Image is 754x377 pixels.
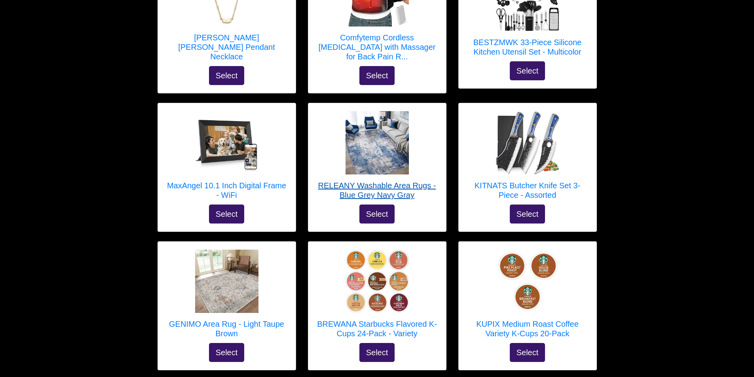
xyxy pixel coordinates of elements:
h5: RELEANY Washable Area Rugs - Blue Grey Navy Gray [316,181,438,200]
h5: GENIMO Area Rug - Light Taupe Brown [166,319,288,338]
img: BREWANA Starbucks Flavored K-Cups 24-Pack - Variety [346,250,409,313]
button: Select [209,205,245,224]
h5: KUPIX Medium Roast Coffee Variety K-Cups 20-Pack [467,319,589,338]
img: RELEANY Washable Area Rugs - Blue Grey Navy Gray [346,111,409,174]
h5: MaxAngel 10.1 Inch Digital Frame - WiFi [166,181,288,200]
img: GENIMO Area Rug - Light Taupe Brown [195,250,258,313]
button: Select [359,343,395,362]
button: Select [359,66,395,85]
button: Select [510,343,545,362]
img: MaxAngel 10.1 Inch Digital Frame - WiFi [195,111,258,174]
button: Select [510,61,545,80]
h5: KITNATS Butcher Knife Set 3-Piece - Assorted [467,181,589,200]
button: Select [209,66,245,85]
a: MaxAngel 10.1 Inch Digital Frame - WiFi MaxAngel 10.1 Inch Digital Frame - WiFi [166,111,288,205]
h5: BREWANA Starbucks Flavored K-Cups 24-Pack - Variety [316,319,438,338]
h5: [PERSON_NAME] [PERSON_NAME] Pendant Necklace [166,33,288,61]
button: Select [209,343,245,362]
a: KUPIX Medium Roast Coffee Variety K-Cups 20-Pack KUPIX Medium Roast Coffee Variety K-Cups 20-Pack [467,250,589,343]
a: BREWANA Starbucks Flavored K-Cups 24-Pack - Variety BREWANA Starbucks Flavored K-Cups 24-Pack - V... [316,250,438,343]
a: GENIMO Area Rug - Light Taupe Brown GENIMO Area Rug - Light Taupe Brown [166,250,288,343]
img: KUPIX Medium Roast Coffee Variety K-Cups 20-Pack [496,250,559,313]
img: KITNATS Butcher Knife Set 3-Piece - Assorted [496,111,559,174]
h5: Comfytemp Cordless [MEDICAL_DATA] with Massager for Back Pain R... [316,33,438,61]
a: KITNATS Butcher Knife Set 3-Piece - Assorted KITNATS Butcher Knife Set 3-Piece - Assorted [467,111,589,205]
a: RELEANY Washable Area Rugs - Blue Grey Navy Gray RELEANY Washable Area Rugs - Blue Grey Navy Gray [316,111,438,205]
h5: BESTZMWK 33-Piece Silicone Kitchen Utensil Set - Multicolor [467,38,589,57]
button: Select [359,205,395,224]
button: Select [510,205,545,224]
